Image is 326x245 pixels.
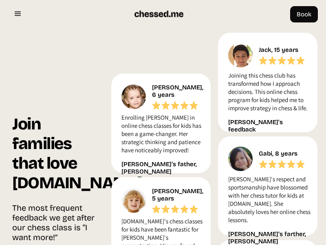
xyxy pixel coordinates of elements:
[259,150,300,157] div: Gabi, 8 years
[152,84,205,98] div: [PERSON_NAME], 6 years
[121,114,204,158] p: Enrolling [PERSON_NAME] in online chess classes for kids has been a game-changer. Her strategic t...
[8,4,28,24] div: menu
[259,46,300,53] div: Jack, 15 years
[12,114,101,199] h1: Join families that love [DOMAIN_NAME]
[152,187,205,202] div: [PERSON_NAME], 5 years
[290,6,318,22] a: Book
[228,71,311,116] p: Joining this chess club has transformed how I approach decisions. This online chess program for k...
[121,160,204,175] div: [PERSON_NAME]’s father, [PERSON_NAME]
[12,199,101,244] div: The most frequent feedback we get after our chess class is “I want more!”
[228,175,311,228] p: [PERSON_NAME]'s respect and sportsmanship have blossomed with her chess tutor for kids at [DOMAIN...
[228,230,311,245] div: [PERSON_NAME]’s farther, [PERSON_NAME]
[228,118,311,133] div: [PERSON_NAME]'s feedback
